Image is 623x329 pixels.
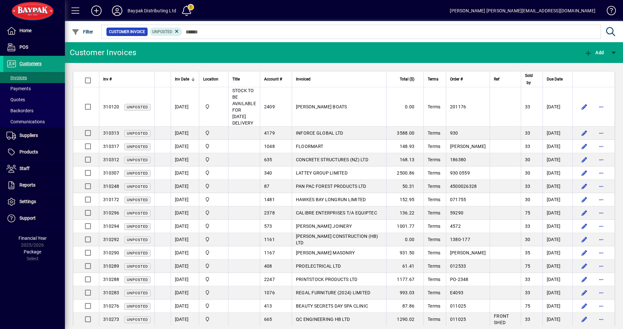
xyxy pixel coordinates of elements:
span: Products [19,149,38,154]
span: FRONT SHED [494,313,509,325]
span: Suppliers [19,133,38,138]
span: POS [19,44,28,50]
span: Terms [428,76,438,83]
span: 4572 [450,224,461,229]
td: 2500.86 [386,166,423,180]
span: Baypak - Onekawa [203,209,224,216]
span: 573 [264,224,272,229]
button: Edit [579,141,590,152]
button: Edit [579,221,590,231]
div: Location [203,76,224,83]
a: Support [3,210,65,226]
td: [DATE] [543,127,572,140]
span: Account # [264,76,282,83]
div: Account # [264,76,288,83]
td: [DATE] [543,220,572,233]
span: Title [232,76,240,83]
td: [DATE] [171,166,199,180]
button: More options [596,301,606,311]
td: 168.13 [386,153,423,166]
span: 310288 [103,277,119,282]
span: PRINTSTOCK PRODUCTS LTD [296,277,358,282]
td: 931.50 [386,246,423,260]
a: Staff [3,161,65,177]
span: 012533 [450,263,466,269]
span: 201176 [450,104,466,109]
span: [PERSON_NAME] CONSTRUCTION (HB) LTD [296,234,378,245]
td: 1001.77 [386,220,423,233]
span: 310248 [103,184,119,189]
span: Terms [428,277,440,282]
button: Filter [70,26,95,38]
span: STOCK TO BE AVAILABLE FOR [DATE] DELIVERY [232,88,256,126]
td: [DATE] [171,153,199,166]
td: [DATE] [543,233,572,246]
span: Customer Invoice [109,29,145,35]
td: [DATE] [543,153,572,166]
span: 75 [525,210,531,215]
button: Edit [579,261,590,271]
span: 635 [264,157,272,162]
span: 930 0559 [450,170,470,176]
span: PAN PAC FOREST PRODUCTS LTD [296,184,366,189]
span: 33 [525,224,531,229]
td: [DATE] [543,193,572,206]
td: [DATE] [543,299,572,313]
span: 33 [525,144,531,149]
td: [DATE] [543,246,572,260]
span: Support [19,215,36,221]
span: Sold by [525,72,533,86]
td: [DATE] [543,180,572,193]
td: 148.93 [386,140,423,153]
button: More options [596,208,606,218]
span: 310292 [103,237,119,242]
span: 30 [525,170,531,176]
span: Baypak - Onekawa [203,156,224,163]
span: 310312 [103,157,119,162]
span: Invoiced [296,76,311,83]
td: 3588.00 [386,127,423,140]
span: Unposted [152,30,172,34]
span: PO-2348 [450,277,469,282]
span: Inv # [103,76,112,83]
button: Edit [579,168,590,178]
span: Baypak - Onekawa [203,276,224,283]
span: Terms [428,290,440,295]
a: Quotes [3,94,65,105]
span: [PERSON_NAME] [450,144,486,149]
button: More options [596,248,606,258]
button: More options [596,314,606,324]
span: 011025 [450,303,466,309]
span: INFORCE GLOBAL LTD [296,130,343,136]
span: 2409 [264,104,275,109]
td: [DATE] [171,180,199,193]
span: Baypak - Onekawa [203,249,224,256]
span: Terms [428,157,440,162]
span: 4179 [264,130,275,136]
span: Unposted [127,131,148,136]
span: 408 [264,263,272,269]
span: [PERSON_NAME] [450,250,486,255]
span: 75 [525,263,531,269]
span: Terms [428,224,440,229]
button: Edit [579,181,590,191]
button: Edit [579,194,590,205]
span: 665 [264,317,272,322]
span: Backorders [6,108,33,113]
span: Terms [428,210,440,215]
span: Terms [428,237,440,242]
td: [DATE] [171,206,199,220]
span: Unposted [127,318,148,322]
span: 33 [525,130,531,136]
button: Add [583,47,605,58]
td: 0.00 [386,87,423,127]
span: 071755 [450,197,466,202]
button: Profile [107,5,128,17]
span: 930 [450,130,458,136]
span: Location [203,76,218,83]
span: Baypak - Onekawa [203,262,224,270]
span: Baypak - Onekawa [203,223,224,230]
span: Terms [428,130,440,136]
span: Reports [19,182,35,188]
a: Backorders [3,105,65,116]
